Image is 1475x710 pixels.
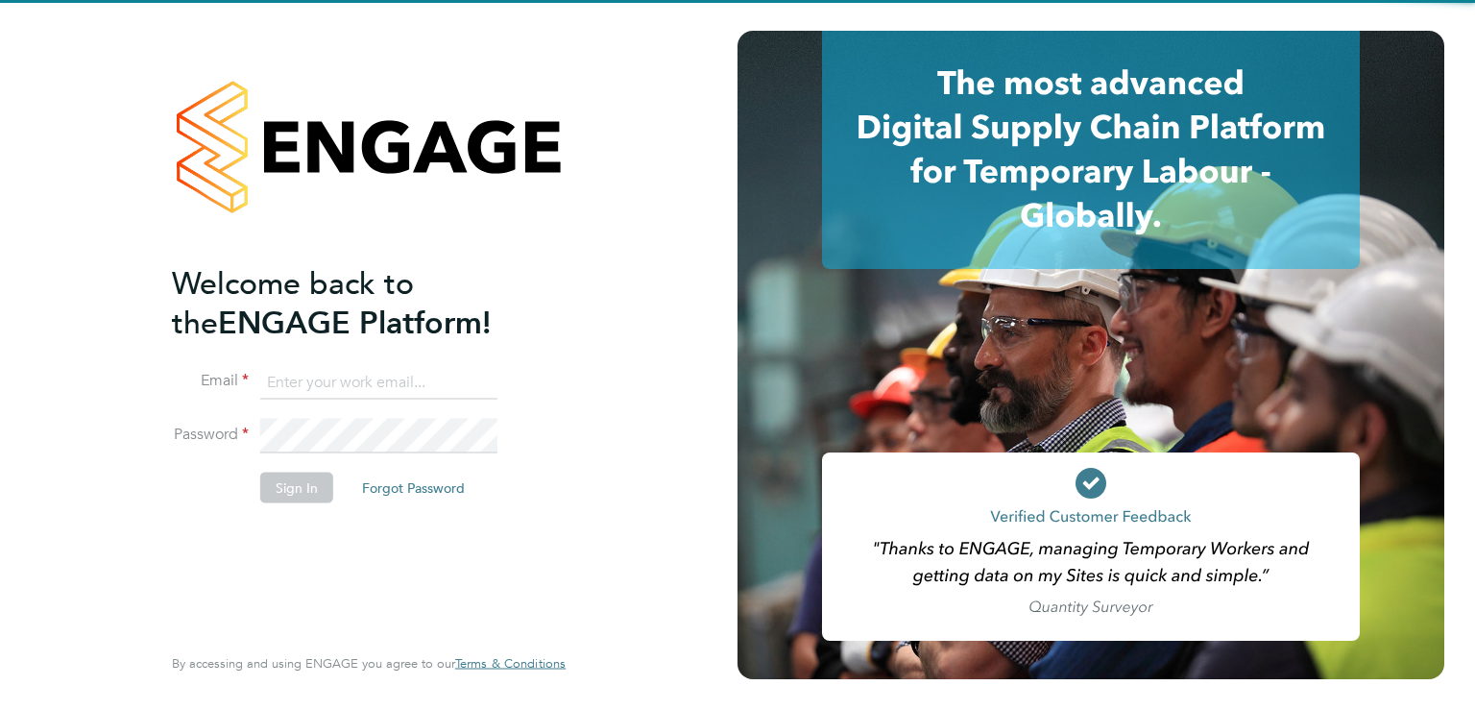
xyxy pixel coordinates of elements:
button: Forgot Password [347,473,480,503]
span: Welcome back to the [172,264,414,341]
label: Email [172,371,249,391]
input: Enter your work email... [260,365,497,400]
label: Password [172,425,249,445]
a: Terms & Conditions [455,656,566,672]
h2: ENGAGE Platform! [172,263,546,342]
span: By accessing and using ENGAGE you agree to our [172,655,566,672]
button: Sign In [260,473,333,503]
span: Terms & Conditions [455,655,566,672]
